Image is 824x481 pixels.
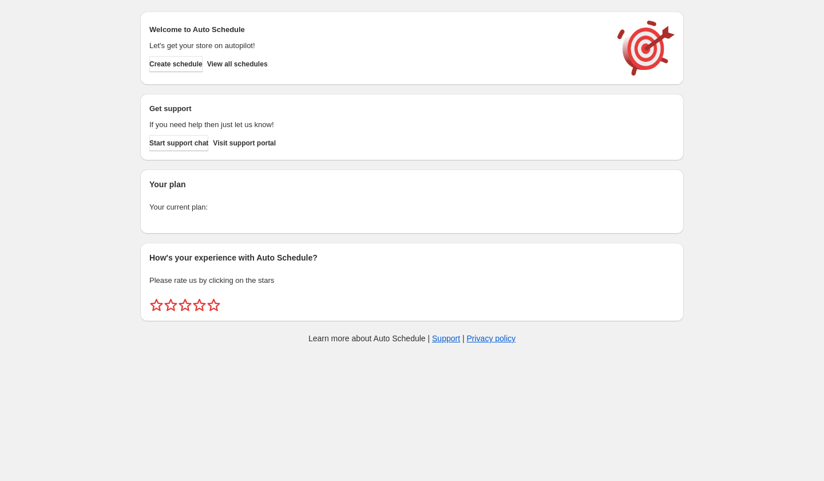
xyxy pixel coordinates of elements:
[149,252,675,263] h2: How's your experience with Auto Schedule?
[149,24,606,36] h2: Welcome to Auto Schedule
[149,103,606,115] h2: Get support
[207,56,268,72] button: View all schedules
[308,333,516,344] p: Learn more about Auto Schedule | |
[149,119,606,131] p: If you need help then just let us know!
[149,60,203,69] span: Create schedule
[149,275,675,286] p: Please rate us by clicking on the stars
[213,135,276,151] a: Visit support portal
[149,40,606,52] p: Let's get your store on autopilot!
[432,334,460,343] a: Support
[149,139,208,148] span: Start support chat
[149,56,203,72] button: Create schedule
[207,60,268,69] span: View all schedules
[467,334,516,343] a: Privacy policy
[149,179,675,190] h2: Your plan
[149,135,208,151] a: Start support chat
[213,139,276,148] span: Visit support portal
[149,202,675,213] p: Your current plan:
